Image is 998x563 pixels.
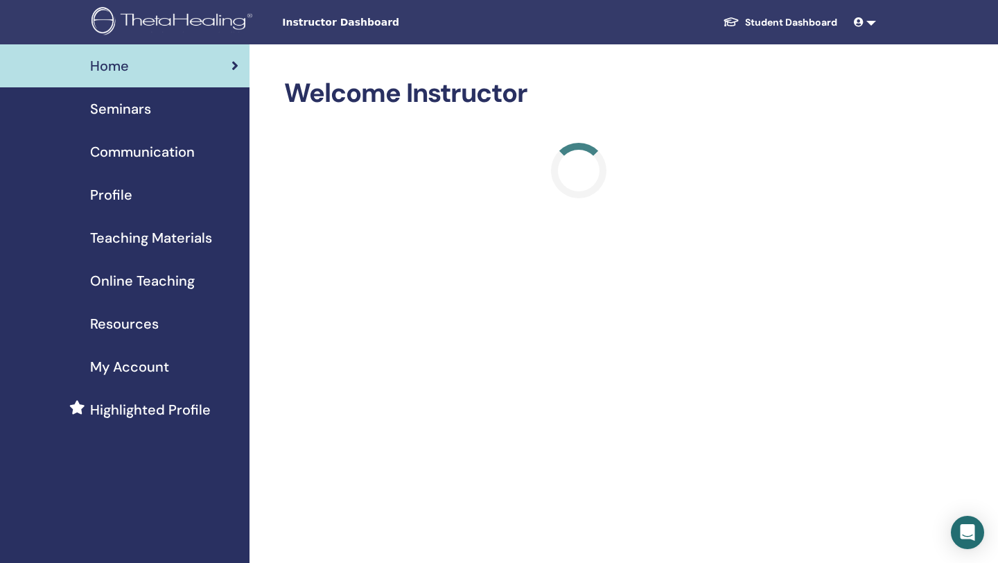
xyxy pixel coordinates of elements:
span: Seminars [90,98,151,119]
span: Teaching Materials [90,227,212,248]
a: Student Dashboard [712,10,848,35]
span: Communication [90,141,195,162]
div: Open Intercom Messenger [951,516,984,549]
img: graduation-cap-white.svg [723,16,739,28]
span: Profile [90,184,132,205]
span: Online Teaching [90,270,195,291]
span: Home [90,55,129,76]
span: Instructor Dashboard [282,15,490,30]
span: My Account [90,356,169,377]
span: Highlighted Profile [90,399,211,420]
img: logo.png [91,7,257,38]
span: Resources [90,313,159,334]
h2: Welcome Instructor [284,78,873,110]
